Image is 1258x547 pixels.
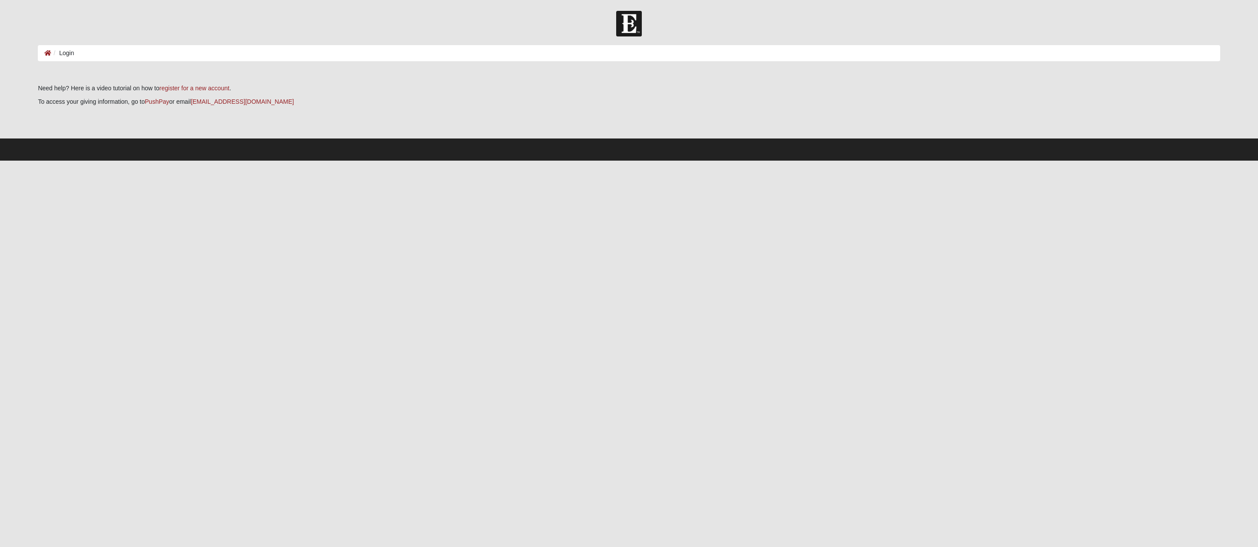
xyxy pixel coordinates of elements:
[145,98,169,105] a: PushPay
[191,98,294,105] a: [EMAIL_ADDRESS][DOMAIN_NAME]
[51,49,74,58] li: Login
[38,84,1220,93] p: Need help? Here is a video tutorial on how to .
[616,11,642,36] img: Church of Eleven22 Logo
[159,85,229,92] a: register for a new account
[38,97,1220,106] p: To access your giving information, go to or email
